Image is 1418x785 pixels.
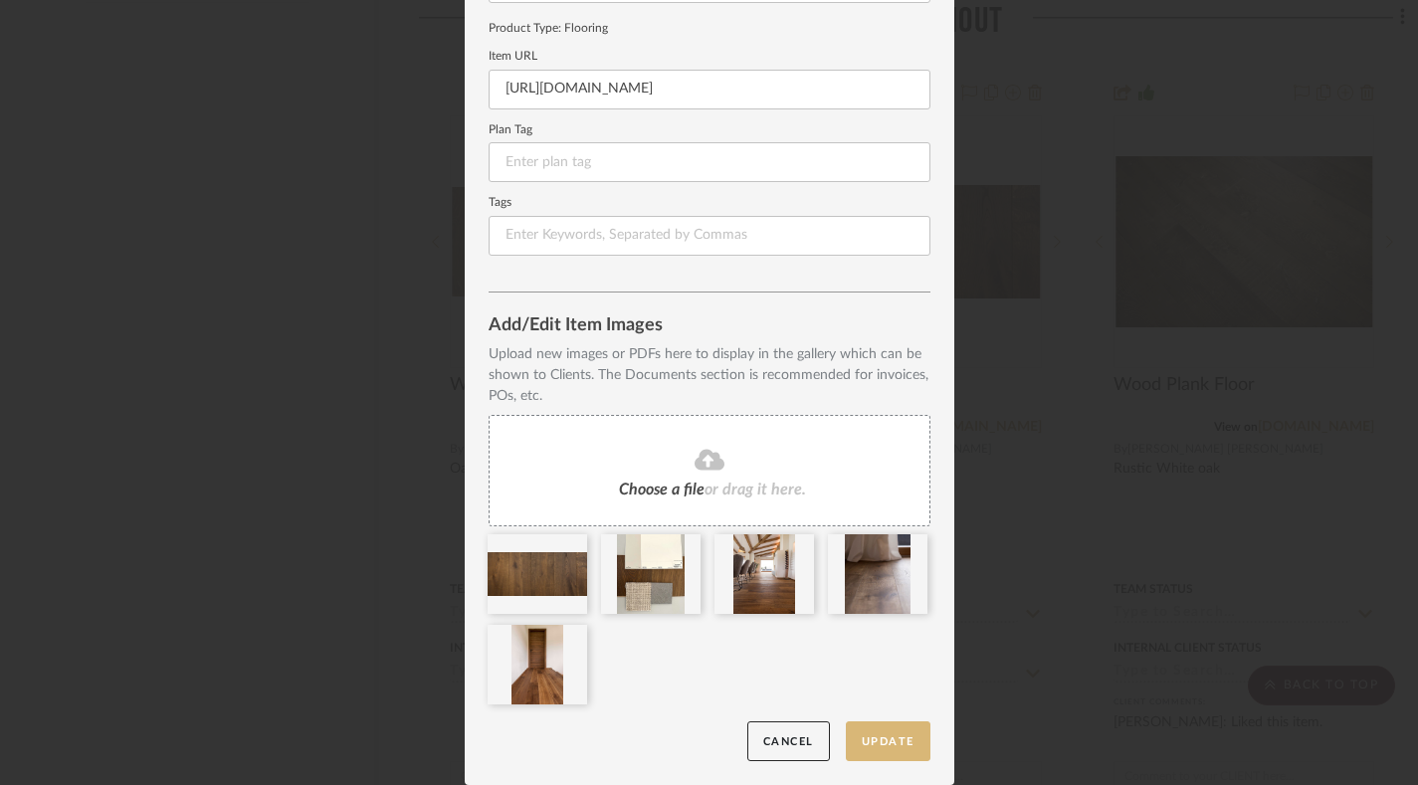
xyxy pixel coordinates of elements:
label: Tags [489,198,930,208]
div: Add/Edit Item Images [489,316,930,336]
span: : Flooring [558,22,608,34]
label: Plan Tag [489,125,930,135]
input: Enter plan tag [489,142,930,182]
div: Product Type [489,19,930,37]
div: Upload new images or PDFs here to display in the gallery which can be shown to Clients. The Docum... [489,344,930,407]
span: Choose a file [619,482,705,497]
input: Enter Keywords, Separated by Commas [489,216,930,256]
label: Item URL [489,52,930,62]
button: Update [846,721,930,762]
input: Enter URL [489,70,930,109]
span: or drag it here. [705,482,806,497]
button: Cancel [747,721,830,762]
